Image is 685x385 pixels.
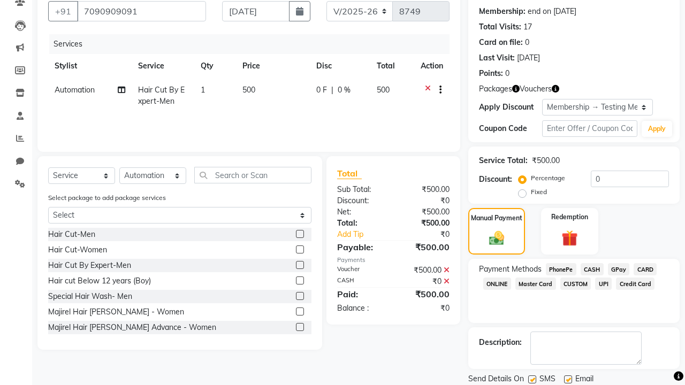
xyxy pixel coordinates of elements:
div: Discount: [479,174,512,185]
span: | [331,84,333,96]
div: Hair Cut-Women [48,244,107,256]
span: CUSTOM [560,278,591,290]
div: Hair cut Below 12 years (Boy) [48,275,151,287]
div: Membership: [479,6,526,17]
img: _gift.svg [557,228,583,249]
div: end on [DATE] [528,6,576,17]
span: ONLINE [483,278,511,290]
span: 0 % [338,84,351,96]
span: Vouchers [520,83,552,95]
div: Special Hair Wash- Men [48,291,132,302]
th: Disc [310,54,370,78]
img: _cash.svg [484,229,509,247]
div: Points: [479,68,503,79]
label: Select package to add package services [48,193,166,203]
span: Payment Methods [479,264,542,275]
span: Total [337,168,362,179]
div: Majirel Hair [PERSON_NAME] - Women [48,306,184,318]
div: Discount: [329,195,393,206]
span: Credit Card [616,278,654,290]
div: ₹0 [393,276,458,287]
div: Majirel Hair [PERSON_NAME] Advance - Women [48,322,216,333]
th: Price [236,54,310,78]
div: ₹500.00 [393,218,458,229]
div: ₹500.00 [393,241,458,253]
div: CASH [329,276,393,287]
div: Balance : [329,303,393,314]
label: Manual Payment [471,213,522,223]
span: UPI [595,278,612,290]
div: ₹500.00 [393,288,458,301]
input: Search by Name/Mobile/Email/Code [77,1,206,21]
div: Payable: [329,241,393,253]
th: Total [370,54,414,78]
th: Qty [194,54,236,78]
div: Total: [329,218,393,229]
span: 0 F [316,84,327,96]
div: 0 [505,68,509,79]
span: Packages [479,83,512,95]
div: Payments [337,256,450,265]
input: Search or Scan [194,167,311,183]
div: Services [49,34,458,54]
div: Net: [329,206,393,218]
label: Redemption [551,212,588,222]
div: Voucher [329,265,393,276]
div: Hair Cut-Men [48,229,95,240]
div: Card on file: [479,37,523,48]
span: CARD [634,263,657,275]
div: Description: [479,337,522,348]
label: Fixed [531,187,547,197]
span: CASH [581,263,604,275]
div: [DATE] [517,52,540,64]
div: Last Visit: [479,52,515,64]
div: ₹0 [404,229,458,240]
div: ₹500.00 [532,155,560,166]
span: 500 [242,85,255,95]
label: Percentage [531,173,565,183]
button: +91 [48,1,78,21]
div: ₹500.00 [393,184,458,195]
span: GPay [608,263,630,275]
div: Coupon Code [479,123,542,134]
div: 17 [523,21,532,33]
div: 0 [525,37,529,48]
button: Apply [642,121,672,137]
div: ₹500.00 [393,265,458,276]
div: ₹0 [393,195,458,206]
div: ₹500.00 [393,206,458,218]
div: Apply Discount [479,102,542,113]
div: Service Total: [479,155,528,166]
div: ₹0 [393,303,458,314]
div: Paid: [329,288,393,301]
span: Automation [55,85,95,95]
div: Total Visits: [479,21,521,33]
th: Action [414,54,450,78]
div: Hair Cut By Expert-Men [48,260,131,271]
span: 500 [377,85,390,95]
span: Master Card [515,278,556,290]
th: Service [132,54,194,78]
span: PhonePe [546,263,576,275]
input: Enter Offer / Coupon Code [542,120,637,137]
span: Hair Cut By Expert-Men [138,85,185,106]
a: Add Tip [329,229,404,240]
span: 1 [201,85,205,95]
div: Sub Total: [329,184,393,195]
th: Stylist [48,54,132,78]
